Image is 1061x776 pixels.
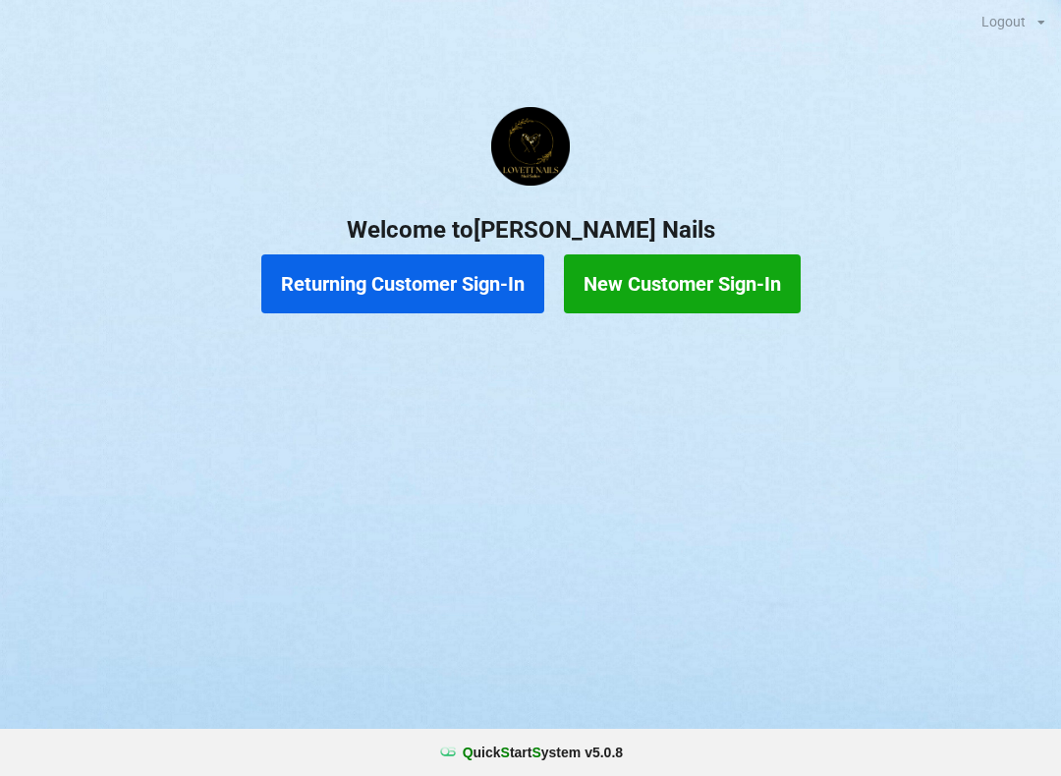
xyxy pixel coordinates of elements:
[564,254,801,313] button: New Customer Sign-In
[501,745,510,760] span: S
[463,745,474,760] span: Q
[491,107,570,186] img: Lovett1.png
[261,254,544,313] button: Returning Customer Sign-In
[438,743,458,762] img: favicon.ico
[531,745,540,760] span: S
[463,743,623,762] b: uick tart ystem v 5.0.8
[981,15,1026,28] div: Logout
